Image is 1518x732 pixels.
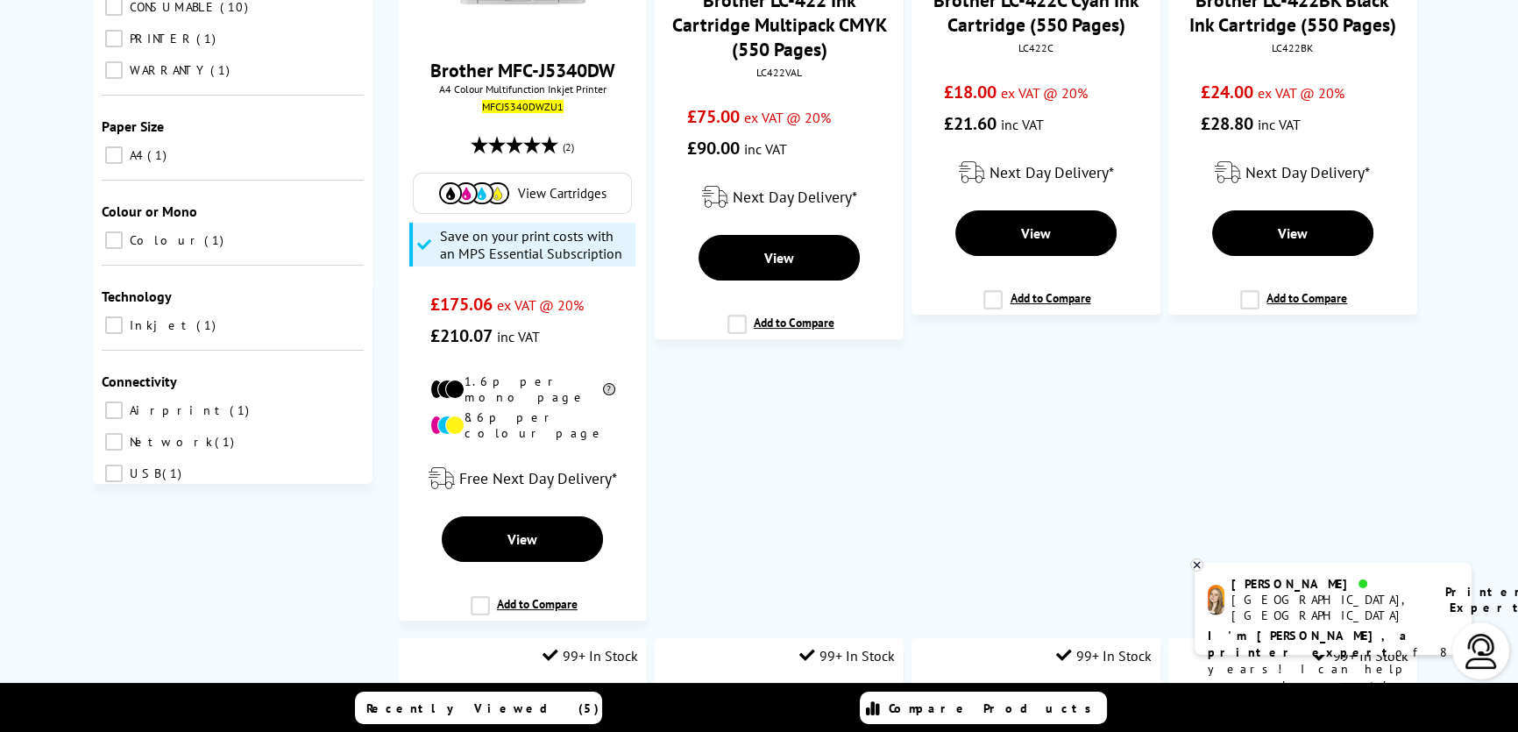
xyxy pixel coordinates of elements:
[210,62,234,78] span: 1
[1208,585,1224,615] img: amy-livechat.png
[1257,84,1344,102] span: ex VAT @ 20%
[563,131,574,164] span: (2)
[459,468,617,488] span: Free Next Day Delivery*
[1231,576,1423,592] div: [PERSON_NAME]
[125,465,160,481] span: USB
[507,530,537,548] span: View
[727,315,834,348] label: Add to Compare
[430,373,615,405] li: 1.6p per mono page
[1200,112,1252,135] span: £28.80
[944,81,997,103] span: £18.00
[125,434,213,450] span: Network
[1056,647,1152,664] div: 99+ In Stock
[471,596,578,629] label: Add to Compare
[102,203,197,220] span: Colour or Mono
[125,62,209,78] span: WARRANTY
[497,328,540,345] span: inc VAT
[1021,224,1051,242] span: View
[497,296,584,314] span: ex VAT @ 20%
[196,317,220,333] span: 1
[430,58,615,82] a: Brother MFC-J5340DW
[1245,162,1370,182] span: Next Day Delivery*
[125,232,202,248] span: Colour
[105,231,123,249] input: Colour 1
[799,647,895,664] div: 99+ In Stock
[860,692,1107,724] a: Compare Products
[1200,81,1252,103] span: £24.00
[944,112,997,135] span: £21.60
[1257,116,1300,133] span: inc VAT
[744,140,787,158] span: inc VAT
[125,402,228,418] span: Airprint
[102,373,177,390] span: Connectivity
[355,692,602,724] a: Recently Viewed (5)
[442,516,603,562] a: View
[102,117,164,135] span: Paper Size
[105,402,123,419] input: Airprint 1
[105,30,123,47] input: PRINTER 1
[955,210,1117,256] a: View
[983,290,1090,323] label: Add to Compare
[744,109,831,126] span: ex VAT @ 20%
[668,66,890,79] div: LC422VAL
[1212,210,1373,256] a: View
[920,148,1151,197] div: modal_delivery
[1177,148,1408,197] div: modal_delivery
[1208,628,1412,660] b: I'm [PERSON_NAME], a printer expert
[482,100,564,113] mark: MFCJ5340DWZU1
[105,61,123,79] input: WARRANTY 1
[889,700,1101,716] span: Compare Products
[1278,224,1308,242] span: View
[125,31,195,46] span: PRINTER
[408,82,638,96] span: A4 Colour Multifunction Inkjet Printer
[663,173,894,222] div: modal_delivery
[733,187,857,207] span: Next Day Delivery*
[1001,84,1088,102] span: ex VAT @ 20%
[147,147,171,163] span: 1
[440,227,631,262] span: Save on your print costs with an MPS Essential Subscription
[543,647,638,664] div: 99+ In Stock
[989,162,1113,182] span: Next Day Delivery*
[430,293,493,316] span: £175.06
[215,434,238,450] span: 1
[430,409,615,441] li: 8.6p per colour page
[1001,116,1044,133] span: inc VAT
[1181,41,1403,54] div: LC422BK
[204,232,228,248] span: 1
[125,147,145,163] span: A4
[518,185,606,202] span: View Cartridges
[1208,628,1458,711] p: of 8 years! I can help you choose the right product
[125,317,195,333] span: Inkjet
[1231,592,1423,623] div: [GEOGRAPHIC_DATA], [GEOGRAPHIC_DATA]
[105,316,123,334] input: Inkjet 1
[764,249,794,267] span: View
[105,433,123,451] input: Network 1
[687,137,740,160] span: £90.00
[162,465,186,481] span: 1
[439,182,509,204] img: Cartridges
[230,402,253,418] span: 1
[1464,634,1499,669] img: user-headset-light.svg
[422,182,622,204] a: View Cartridges
[925,41,1146,54] div: LC422C
[408,454,638,503] div: modal_delivery
[196,31,220,46] span: 1
[430,324,493,347] span: £210.07
[1240,290,1347,323] label: Add to Compare
[105,146,123,164] input: A4 1
[687,105,740,128] span: £75.00
[102,288,172,305] span: Technology
[105,465,123,482] input: USB 1
[366,700,599,716] span: Recently Viewed (5)
[699,235,860,281] a: View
